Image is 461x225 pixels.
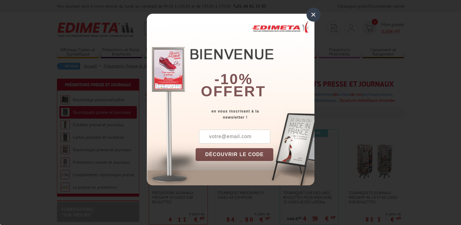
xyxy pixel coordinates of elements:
[201,83,266,99] font: offert
[196,108,314,120] div: en vous inscrivant à la newsletter !
[199,130,270,144] input: votre@email.com
[215,71,253,87] b: -10%
[307,8,321,22] div: ×
[196,148,274,161] button: DÉCOUVRIR LE CODE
